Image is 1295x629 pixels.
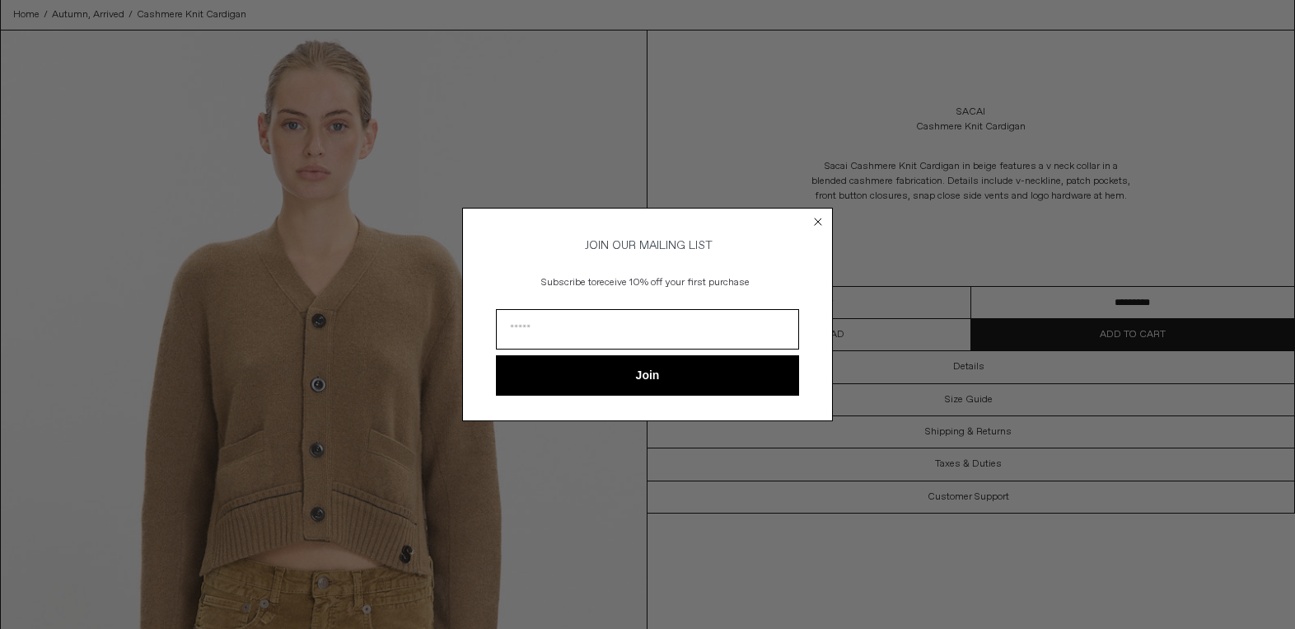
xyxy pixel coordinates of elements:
[541,276,596,289] span: Subscribe to
[596,276,750,289] span: receive 10% off your first purchase
[496,355,799,396] button: Join
[582,238,713,253] span: JOIN OUR MAILING LIST
[810,214,826,230] button: Close dialog
[496,309,799,350] input: Email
